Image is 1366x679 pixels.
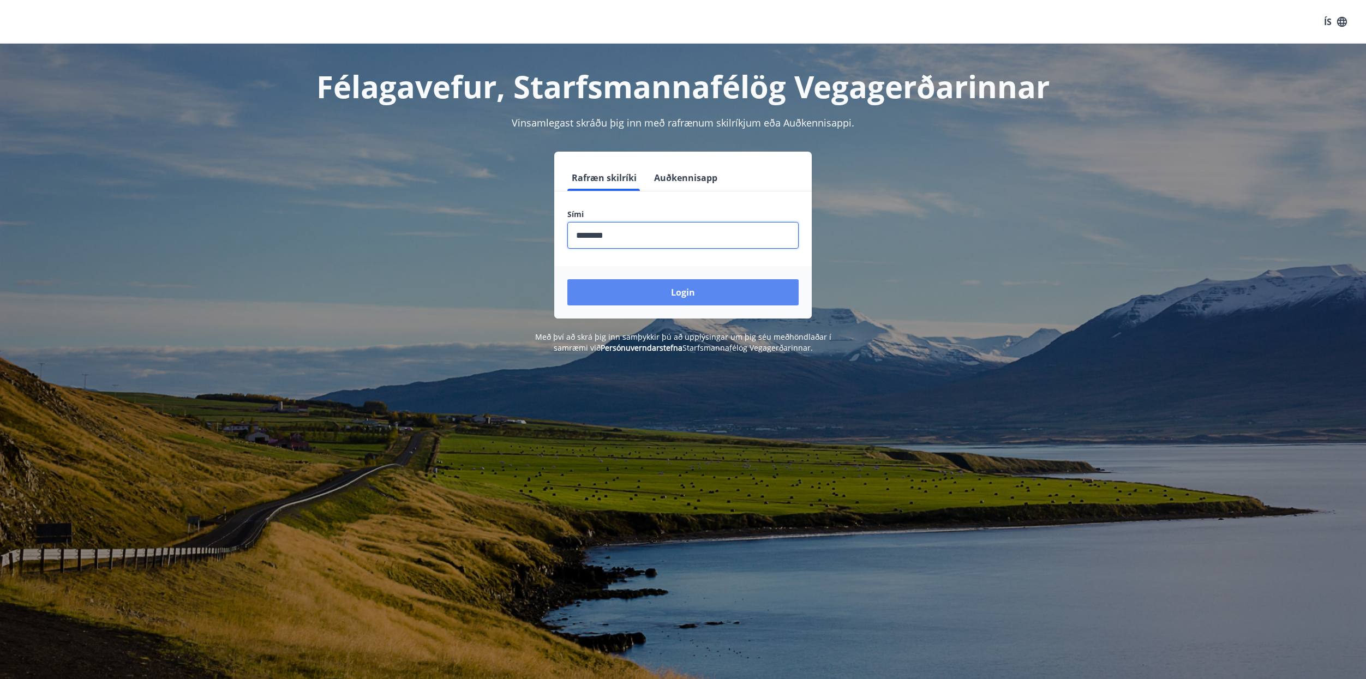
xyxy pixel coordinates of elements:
button: Rafræn skilríki [567,165,641,191]
span: Vinsamlegast skráðu þig inn með rafrænum skilríkjum eða Auðkennisappi. [512,116,854,129]
button: Login [567,279,799,305]
button: ÍS [1318,12,1353,32]
h1: Félagavefur, Starfsmannafélög Vegagerðarinnar [303,65,1063,107]
label: Sími [567,209,799,220]
button: Auðkennisapp [650,165,722,191]
span: Með því að skrá þig inn samþykkir þú að upplýsingar um þig séu meðhöndlaðar í samræmi við Starfsm... [535,332,831,353]
a: Persónuverndarstefna [601,342,682,353]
